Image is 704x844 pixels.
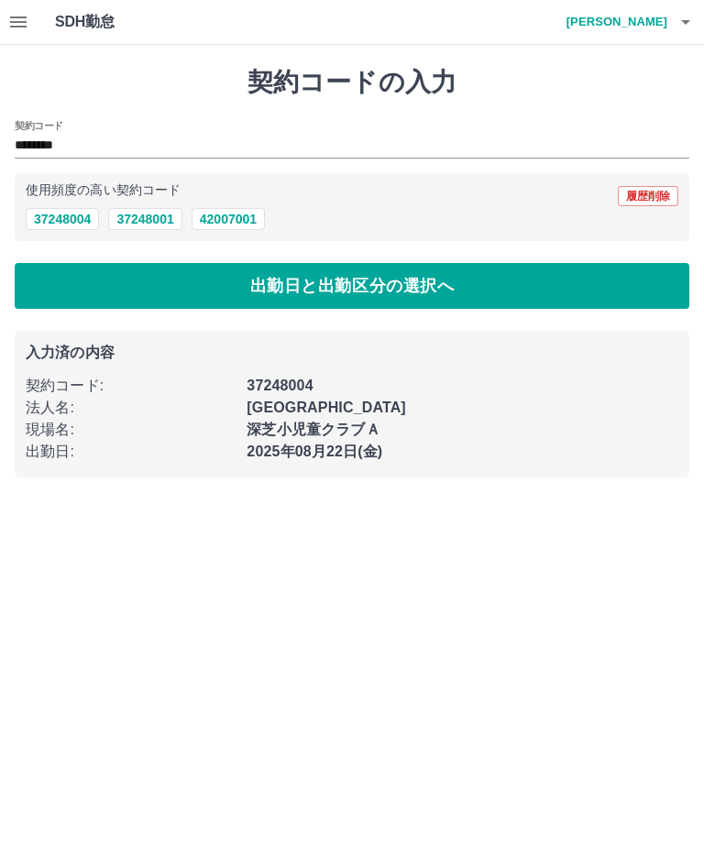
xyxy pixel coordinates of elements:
button: 履歴削除 [618,186,678,206]
h2: 契約コード [15,118,63,133]
button: 37248001 [108,208,181,230]
button: 42007001 [192,208,265,230]
p: 法人名 : [26,397,236,419]
b: [GEOGRAPHIC_DATA] [247,400,406,415]
p: 使用頻度の高い契約コード [26,184,181,197]
b: 深芝小児童クラブＡ [247,422,379,437]
p: 現場名 : [26,419,236,441]
p: 入力済の内容 [26,345,678,360]
h1: 契約コードの入力 [15,67,689,98]
b: 37248004 [247,378,313,393]
p: 出勤日 : [26,441,236,463]
p: 契約コード : [26,375,236,397]
b: 2025年08月22日(金) [247,444,382,459]
button: 出勤日と出勤区分の選択へ [15,263,689,309]
button: 37248004 [26,208,99,230]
